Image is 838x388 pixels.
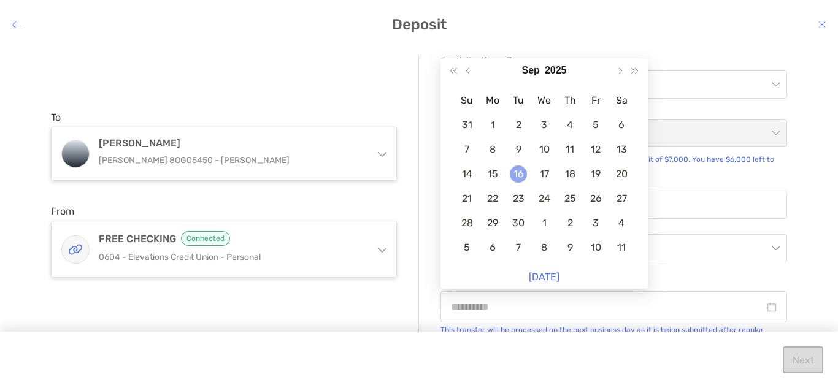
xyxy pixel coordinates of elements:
[440,325,787,343] div: This transfer will be processed on the next business day as it is being submitted after regular t...
[99,231,364,246] h4: FREE CHECKING
[529,271,559,283] a: [DATE]
[536,116,553,134] div: 3
[609,186,634,211] td: 2025-09-27
[510,141,527,158] div: 9
[62,140,89,167] img: Roth IRA
[587,190,604,207] div: 26
[505,137,531,162] td: 2025-09-09
[613,215,630,232] div: 4
[613,190,630,207] div: 27
[561,239,579,256] div: 9
[561,215,579,232] div: 2
[454,162,480,186] td: 2025-09-14
[609,113,634,137] td: 2025-09-06
[484,141,501,158] div: 8
[440,55,787,67] span: Contributions Type
[531,186,557,211] td: 2025-09-24
[454,235,480,260] td: 2025-10-05
[484,239,501,256] div: 6
[613,239,630,256] div: 11
[587,141,604,158] div: 12
[454,88,480,113] th: Su
[480,162,505,186] td: 2025-09-15
[557,211,583,235] td: 2025-10-02
[445,58,461,83] button: Last year (Control + left)
[454,113,480,137] td: 2025-08-31
[505,162,531,186] td: 2025-09-16
[583,113,609,137] td: 2025-09-05
[557,113,583,137] td: 2025-09-04
[609,211,634,235] td: 2025-10-04
[484,165,501,183] div: 15
[583,235,609,260] td: 2025-10-10
[510,116,527,134] div: 2
[561,116,579,134] div: 4
[458,215,475,232] div: 28
[510,165,527,183] div: 16
[480,88,505,113] th: Mo
[461,58,477,83] button: Previous month (PageUp)
[545,58,567,83] button: Choose a year
[531,113,557,137] td: 2025-09-03
[480,235,505,260] td: 2025-10-06
[613,116,630,134] div: 6
[51,205,74,217] label: From
[62,236,89,263] img: FREE CHECKING
[536,239,553,256] div: 8
[531,88,557,113] th: We
[583,162,609,186] td: 2025-09-19
[561,141,579,158] div: 11
[627,58,643,83] button: Next year (Control + right)
[510,239,527,256] div: 7
[458,190,475,207] div: 21
[609,162,634,186] td: 2025-09-20
[583,186,609,211] td: 2025-09-26
[536,165,553,183] div: 17
[613,141,630,158] div: 13
[99,249,364,265] p: 0604 - Elevations Credit Union - Personal
[51,112,61,123] label: To
[557,162,583,186] td: 2025-09-18
[531,211,557,235] td: 2025-10-01
[505,88,531,113] th: Tu
[480,186,505,211] td: 2025-09-22
[480,137,505,162] td: 2025-09-08
[561,190,579,207] div: 25
[536,215,553,232] div: 1
[587,116,604,134] div: 5
[583,88,609,113] th: Fr
[536,141,553,158] div: 10
[484,116,501,134] div: 1
[484,190,501,207] div: 22
[480,113,505,137] td: 2025-09-01
[531,162,557,186] td: 2025-09-17
[557,88,583,113] th: Th
[609,88,634,113] th: Sa
[587,215,604,232] div: 3
[613,165,630,183] div: 20
[561,165,579,183] div: 18
[522,58,540,83] button: Choose a month
[609,235,634,260] td: 2025-10-11
[458,116,475,134] div: 31
[557,137,583,162] td: 2025-09-11
[612,58,628,83] button: Next month (PageDown)
[583,137,609,162] td: 2025-09-12
[458,165,475,183] div: 14
[505,235,531,260] td: 2025-10-07
[587,165,604,183] div: 19
[536,190,553,207] div: 24
[484,215,501,232] div: 29
[480,211,505,235] td: 2025-09-29
[505,186,531,211] td: 2025-09-23
[531,137,557,162] td: 2025-09-10
[557,186,583,211] td: 2025-09-25
[510,215,527,232] div: 30
[531,235,557,260] td: 2025-10-08
[181,231,230,246] span: Connected
[454,186,480,211] td: 2025-09-21
[609,137,634,162] td: 2025-09-13
[510,190,527,207] div: 23
[99,137,364,149] h4: [PERSON_NAME]
[454,137,480,162] td: 2025-09-07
